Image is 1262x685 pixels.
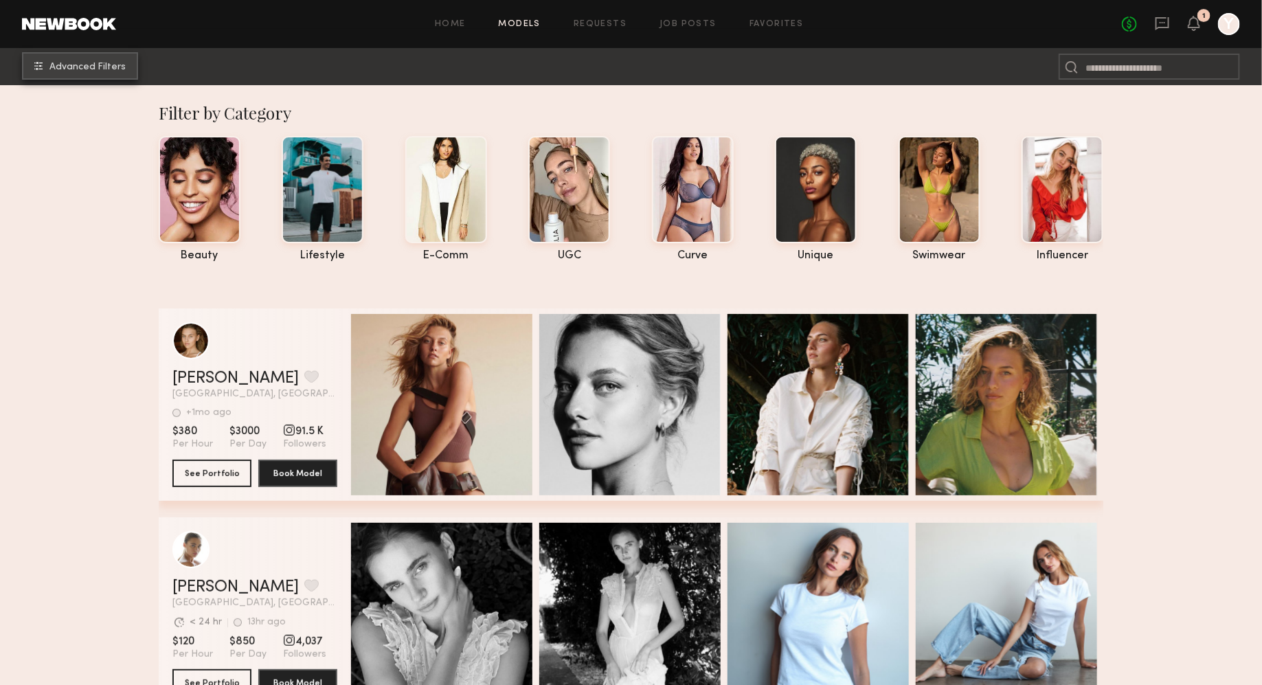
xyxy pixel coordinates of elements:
span: $850 [229,635,267,649]
button: Advanced Filters [22,52,138,80]
span: [GEOGRAPHIC_DATA], [GEOGRAPHIC_DATA] [172,598,337,608]
span: Advanced Filters [49,63,126,72]
div: e-comm [405,250,487,262]
div: swimwear [899,250,980,262]
div: Filter by Category [159,102,1103,124]
span: $120 [172,635,213,649]
div: lifestyle [282,250,363,262]
a: Home [435,20,466,29]
a: Job Posts [660,20,717,29]
button: Book Model [258,460,337,487]
div: +1mo ago [186,408,232,418]
div: curve [652,250,734,262]
div: < 24 hr [190,618,222,627]
a: Models [499,20,541,29]
div: unique [775,250,857,262]
span: Followers [283,649,326,661]
a: Y [1218,13,1240,35]
a: Favorites [750,20,804,29]
span: Per Hour [172,438,213,451]
span: Per Day [229,649,267,661]
a: Requests [574,20,627,29]
a: [PERSON_NAME] [172,370,299,387]
div: UGC [528,250,610,262]
span: Followers [283,438,326,451]
div: influencer [1022,250,1103,262]
span: [GEOGRAPHIC_DATA], [GEOGRAPHIC_DATA] [172,390,337,399]
div: 1 [1202,12,1206,20]
span: 91.5 K [283,425,326,438]
span: $3000 [229,425,267,438]
span: Per Day [229,438,267,451]
div: beauty [159,250,240,262]
span: Per Hour [172,649,213,661]
button: See Portfolio [172,460,251,487]
span: $380 [172,425,213,438]
span: 4,037 [283,635,326,649]
div: 13hr ago [247,618,286,627]
a: [PERSON_NAME] [172,579,299,596]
